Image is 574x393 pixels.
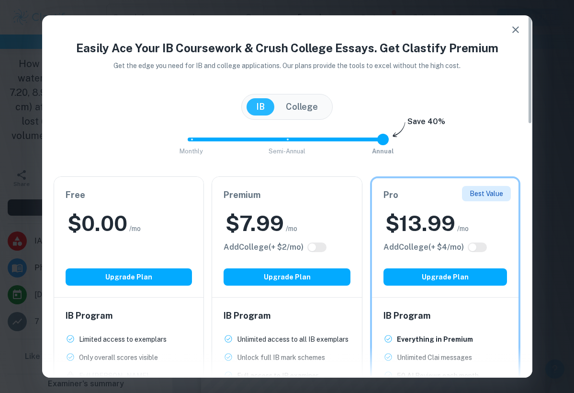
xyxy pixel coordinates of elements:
[372,148,394,155] span: Annual
[224,309,350,323] h6: IB Program
[66,309,192,323] h6: IB Program
[66,268,192,286] button: Upgrade Plan
[237,334,349,345] p: Unlimited access to all IB exemplars
[66,188,192,202] h6: Free
[383,268,507,286] button: Upgrade Plan
[224,268,350,286] button: Upgrade Plan
[54,39,521,57] h4: Easily Ace Your IB Coursework & Crush College Essays. Get Clastify Premium
[68,209,127,238] h2: $ 0.00
[457,223,469,234] span: /mo
[470,188,503,199] p: Best Value
[383,309,507,323] h6: IB Program
[129,223,141,234] span: /mo
[247,98,274,116] button: IB
[224,188,350,202] h6: Premium
[100,60,474,71] p: Get the edge you need for IB and college applications. Our plans provide the tools to excel witho...
[286,223,297,234] span: /mo
[276,98,327,116] button: College
[225,209,284,238] h2: $ 7.99
[407,116,445,132] h6: Save 40%
[180,148,203,155] span: Monthly
[269,148,305,155] span: Semi-Annual
[383,242,464,253] h6: Click to see all the additional College features.
[383,188,507,202] h6: Pro
[385,209,455,238] h2: $ 13.99
[79,334,167,345] p: Limited access to exemplars
[397,334,473,345] p: Everything in Premium
[393,122,405,138] img: subscription-arrow.svg
[224,242,304,253] h6: Click to see all the additional College features.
